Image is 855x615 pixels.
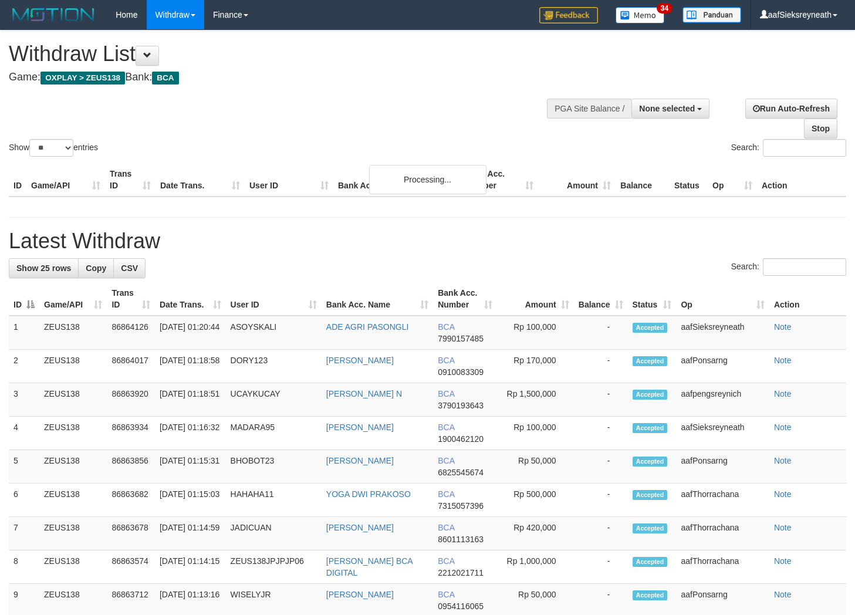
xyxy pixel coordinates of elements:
[633,557,668,567] span: Accepted
[113,258,146,278] a: CSV
[774,322,792,332] a: Note
[39,383,107,417] td: ZEUS138
[86,263,106,273] span: Copy
[107,450,154,484] td: 86863856
[226,450,322,484] td: BHOBOT23
[676,282,769,316] th: Op: activate to sort column ascending
[9,6,98,23] img: MOTION_logo.png
[226,282,322,316] th: User ID: activate to sort column ascending
[26,163,105,197] th: Game/API
[155,383,226,417] td: [DATE] 01:18:51
[633,457,668,467] span: Accepted
[438,322,454,332] span: BCA
[574,282,628,316] th: Balance: activate to sort column ascending
[497,350,574,383] td: Rp 170,000
[657,3,672,13] span: 34
[107,282,154,316] th: Trans ID: activate to sort column ascending
[9,417,39,450] td: 4
[39,417,107,450] td: ZEUS138
[633,323,668,333] span: Accepted
[121,263,138,273] span: CSV
[16,263,71,273] span: Show 25 rows
[322,282,433,316] th: Bank Acc. Name: activate to sort column ascending
[774,489,792,499] a: Note
[9,350,39,383] td: 2
[78,258,114,278] a: Copy
[326,556,413,577] a: [PERSON_NAME] BCA DIGITAL
[226,417,322,450] td: MADARA95
[326,389,402,398] a: [PERSON_NAME] N
[105,163,156,197] th: Trans ID
[774,523,792,532] a: Note
[333,163,461,197] th: Bank Acc. Name
[9,72,558,83] h4: Game: Bank:
[107,316,154,350] td: 86864126
[497,383,574,417] td: Rp 1,500,000
[497,316,574,350] td: Rp 100,000
[539,7,598,23] img: Feedback.jpg
[39,282,107,316] th: Game/API: activate to sort column ascending
[670,163,708,197] th: Status
[155,282,226,316] th: Date Trans.: activate to sort column ascending
[9,229,846,253] h1: Latest Withdraw
[438,356,454,365] span: BCA
[763,139,846,157] input: Search:
[574,350,628,383] td: -
[804,119,837,138] a: Stop
[676,316,769,350] td: aafSieksreyneath
[731,258,846,276] label: Search:
[433,282,497,316] th: Bank Acc. Number: activate to sort column ascending
[9,517,39,550] td: 7
[774,356,792,365] a: Note
[326,590,394,599] a: [PERSON_NAME]
[497,484,574,517] td: Rp 500,000
[39,350,107,383] td: ZEUS138
[631,99,709,119] button: None selected
[633,390,668,400] span: Accepted
[574,550,628,584] td: -
[774,389,792,398] a: Note
[676,350,769,383] td: aafPonsarng
[155,417,226,450] td: [DATE] 01:16:32
[763,258,846,276] input: Search:
[497,450,574,484] td: Rp 50,000
[438,602,484,611] span: Copy 0954116065 to clipboard
[107,517,154,550] td: 86863678
[107,550,154,584] td: 86863574
[757,163,846,197] th: Action
[616,7,665,23] img: Button%20Memo.svg
[633,590,668,600] span: Accepted
[107,383,154,417] td: 86863920
[226,517,322,550] td: JADICUAN
[745,99,837,119] a: Run Auto-Refresh
[438,401,484,410] span: Copy 3790193643 to clipboard
[156,163,245,197] th: Date Trans.
[774,556,792,566] a: Note
[369,165,486,194] div: Processing...
[497,517,574,550] td: Rp 420,000
[9,450,39,484] td: 5
[107,350,154,383] td: 86864017
[155,550,226,584] td: [DATE] 01:14:15
[326,456,394,465] a: [PERSON_NAME]
[438,523,454,532] span: BCA
[676,550,769,584] td: aafThorrachana
[682,7,741,23] img: panduan.png
[676,417,769,450] td: aafSieksreyneath
[9,484,39,517] td: 6
[107,417,154,450] td: 86863934
[226,350,322,383] td: DORY123
[226,383,322,417] td: UCAYKUCAY
[9,42,558,66] h1: Withdraw List
[155,484,226,517] td: [DATE] 01:15:03
[676,484,769,517] td: aafThorrachana
[676,383,769,417] td: aafpengsreynich
[538,163,616,197] th: Amount
[226,550,322,584] td: ZEUS138JPJPJP06
[574,316,628,350] td: -
[574,517,628,550] td: -
[155,350,226,383] td: [DATE] 01:18:58
[438,468,484,477] span: Copy 6825545674 to clipboard
[497,417,574,450] td: Rp 100,000
[107,484,154,517] td: 86863682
